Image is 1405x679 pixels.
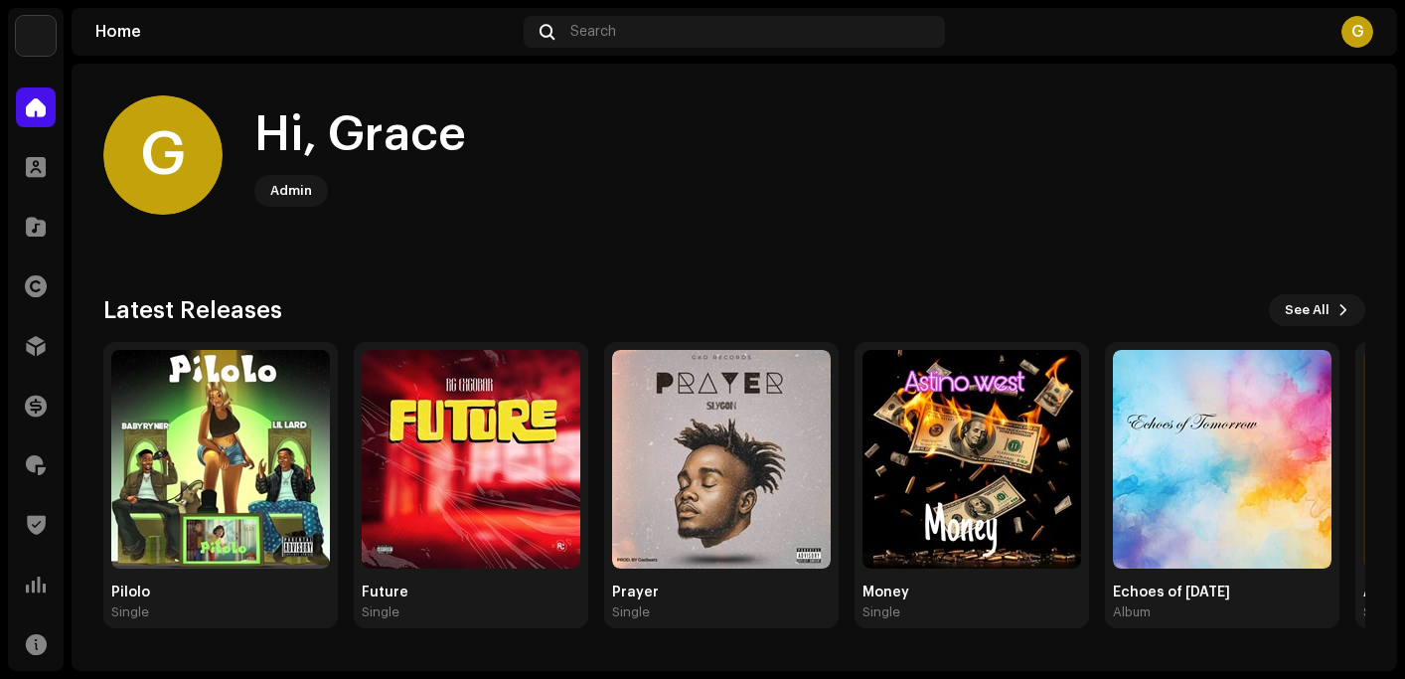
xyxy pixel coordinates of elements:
[1113,350,1331,569] img: b3ce2173-c2df-4d77-9bc8-bf0399a54e2f
[111,350,330,569] img: d0fb4c4f-9944-4f4a-970a-cef37c43888e
[16,16,56,56] img: 1c16f3de-5afb-4452-805d-3f3454e20b1b
[103,95,223,215] div: G
[1285,290,1329,330] span: See All
[95,24,516,40] div: Home
[111,604,149,620] div: Single
[362,585,580,600] div: Future
[862,350,1081,569] img: ee2d97a2-d080-4c53-b75e-002819669e25
[270,179,312,203] div: Admin
[1341,16,1373,48] div: G
[612,604,650,620] div: Single
[1269,294,1365,326] button: See All
[1363,604,1401,620] div: Single
[612,585,831,600] div: Prayer
[103,294,282,326] h3: Latest Releases
[862,585,1081,600] div: Money
[1113,585,1331,600] div: Echoes of [DATE]
[254,103,466,167] div: Hi, Grace
[111,585,330,600] div: Pilolo
[1113,604,1151,620] div: Album
[362,350,580,569] img: 83e65935-53df-4a2f-ae3b-e8a3c7f94992
[362,604,399,620] div: Single
[862,604,900,620] div: Single
[612,350,831,569] img: 58987c33-8994-41b4-b9e5-e4e5fa9e51b7
[570,24,616,40] span: Search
